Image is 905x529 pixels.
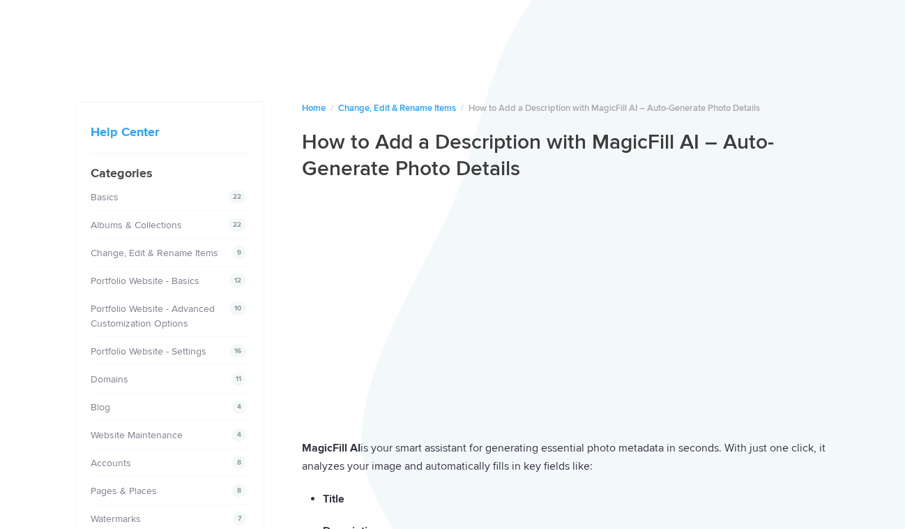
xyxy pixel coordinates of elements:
[228,190,246,204] span: 22
[469,103,760,114] span: How to Add a Description with MagicFill AI – Auto-Generate Photo Details
[91,485,157,497] a: Pages & Places
[229,301,246,315] span: 10
[302,193,829,419] iframe: How_to_Add_a_Description_with_MagicFill_AI_Auto_Generate_Photo_Details
[91,401,110,413] a: Blog
[232,428,246,442] span: 4
[91,219,182,231] a: Albums & Collections
[302,103,326,114] a: Home
[232,400,246,414] span: 4
[91,303,215,329] a: Portfolio Website - Advanced Customization Options
[302,129,829,181] h1: How to Add a Description with MagicFill AI – Auto-Generate Photo Details
[91,345,206,357] a: Portfolio Website - Settings
[302,441,360,455] strong: MagicFill AI
[91,457,131,469] a: Accounts
[91,191,119,203] a: Basics
[91,275,199,287] a: Portfolio Website - Basics
[91,429,183,441] a: Website Maintenance
[338,103,456,114] a: Change, Edit & Rename Items
[91,373,128,385] a: Domains
[91,513,141,525] a: Watermarks
[91,124,159,140] a: Help Center
[232,246,246,260] span: 9
[233,512,246,526] span: 7
[232,484,246,498] span: 8
[228,218,246,232] span: 22
[91,164,250,183] h4: Categories
[330,103,333,114] span: /
[229,274,246,288] span: 12
[231,372,246,386] span: 11
[229,344,246,358] span: 16
[323,492,344,506] strong: Title
[232,456,246,470] span: 8
[461,103,464,114] span: /
[91,247,218,259] a: Change, Edit & Rename Items
[302,439,829,476] p: is your smart assistant for generating essential photo metadata in seconds. With just one click, ...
